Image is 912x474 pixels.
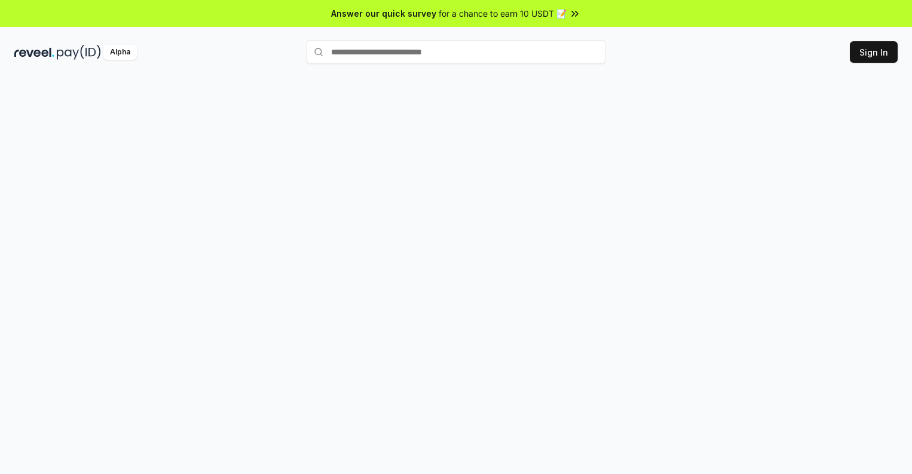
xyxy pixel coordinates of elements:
[439,7,567,20] span: for a chance to earn 10 USDT 📝
[103,45,137,60] div: Alpha
[850,41,898,63] button: Sign In
[57,45,101,60] img: pay_id
[14,45,54,60] img: reveel_dark
[331,7,436,20] span: Answer our quick survey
